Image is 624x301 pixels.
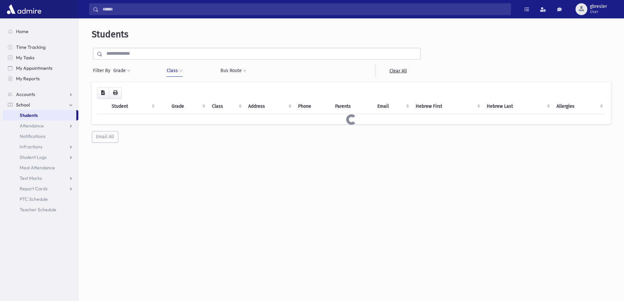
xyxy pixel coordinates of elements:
[166,65,183,77] button: Class
[412,99,482,114] th: Hebrew First
[553,99,606,114] th: Allergies
[93,67,113,74] span: Filter By
[20,154,47,160] span: Student Logs
[16,91,35,97] span: Accounts
[20,165,55,171] span: Meal Attendance
[92,29,128,40] span: Students
[20,186,47,192] span: Report Cards
[20,133,46,139] span: Notifications
[375,65,421,77] a: Clear All
[3,100,78,110] a: School
[109,87,122,99] button: Print
[108,99,157,114] th: Student
[16,65,52,71] span: My Appointments
[3,131,78,141] a: Notifications
[20,144,42,150] span: Infractions
[16,28,28,34] span: Home
[113,65,131,77] button: Grade
[3,110,76,121] a: Students
[20,175,42,181] span: Test Marks
[20,196,48,202] span: PTC Schedule
[168,99,208,114] th: Grade
[3,173,78,183] a: Test Marks
[220,65,247,77] button: Bus Route
[3,63,78,73] a: My Appointments
[373,99,412,114] th: Email
[20,207,56,213] span: Teacher Schedule
[3,152,78,162] a: Student Logs
[590,4,607,9] span: gbresler
[3,204,78,215] a: Teacher Schedule
[590,9,607,14] span: User
[331,99,373,114] th: Parents
[3,73,78,84] a: My Reports
[483,99,553,114] th: Hebrew Last
[16,102,30,108] span: School
[3,183,78,194] a: Report Cards
[16,55,34,61] span: My Tasks
[16,44,46,50] span: Time Tracking
[92,131,118,143] button: Email All
[3,121,78,131] a: Attendance
[20,123,44,129] span: Attendance
[244,99,294,114] th: Address
[99,3,511,15] input: Search
[3,162,78,173] a: Meal Attendance
[97,87,109,99] button: CSV
[5,3,43,16] img: AdmirePro
[3,89,78,100] a: Accounts
[20,112,38,118] span: Students
[3,141,78,152] a: Infractions
[3,42,78,52] a: Time Tracking
[3,26,78,37] a: Home
[294,99,331,114] th: Phone
[16,76,40,82] span: My Reports
[3,194,78,204] a: PTC Schedule
[3,52,78,63] a: My Tasks
[208,99,245,114] th: Class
